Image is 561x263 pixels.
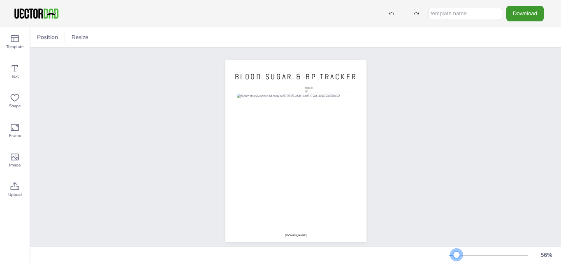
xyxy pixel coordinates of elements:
span: Image [9,162,21,168]
span: [DOMAIN_NAME] [285,233,306,237]
input: template name [429,8,502,19]
span: Frame [9,132,21,139]
span: Template [6,44,23,50]
span: BLOOD SUGAR & BP TRACKER [234,72,357,82]
span: Upload [8,191,22,198]
span: Text [11,73,19,80]
img: VectorDad-1.png [13,7,60,20]
button: Resize [68,31,92,44]
span: MONTH OF:__________________________ [305,86,350,93]
span: Position [35,33,60,41]
button: Download [506,6,544,21]
div: 56 % [536,251,556,259]
span: Shape [9,103,21,109]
